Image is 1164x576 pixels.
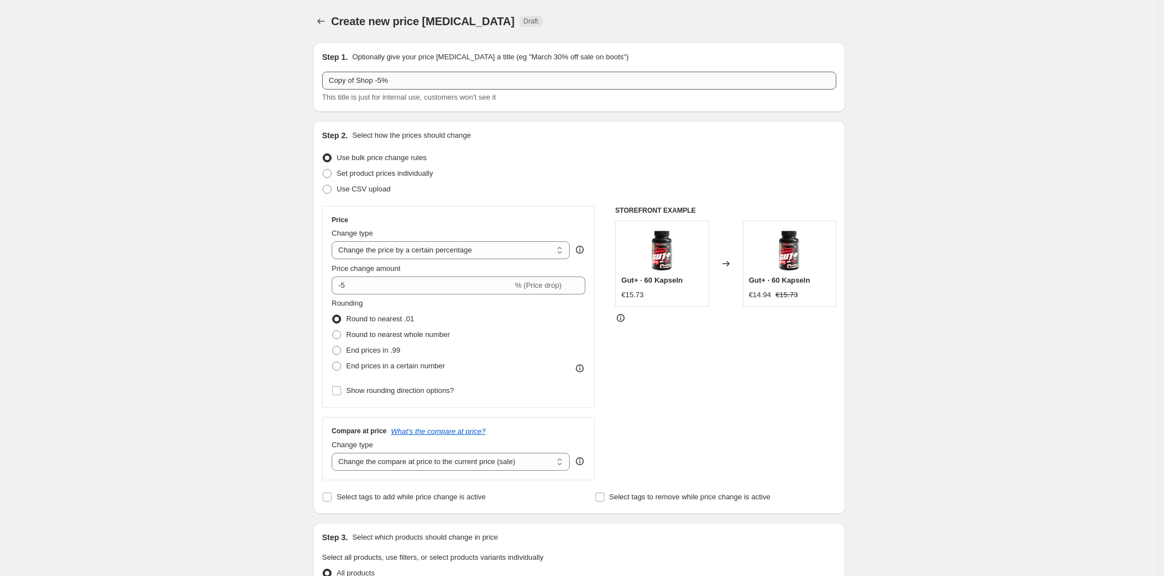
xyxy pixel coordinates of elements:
[515,281,561,289] span: % (Price drop)
[346,346,401,354] span: End prices in .99
[332,277,513,294] input: -15
[337,153,426,162] span: Use bulk price change rules
[332,427,387,435] h3: Compare at price
[346,315,414,323] span: Round to nearest .01
[322,532,348,543] h2: Step 3.
[346,386,454,395] span: Show rounding direction options?
[615,206,836,215] h6: STOREFRONT EXAMPLE
[322,72,836,90] input: 30% off holiday sale
[313,13,329,29] button: Price change jobs
[352,532,498,543] p: Select which products should change in price
[352,130,471,141] p: Select how the prices should change
[332,229,373,237] span: Change type
[749,289,771,301] div: €14.94
[322,51,348,63] h2: Step 1.
[775,289,798,301] strike: €15.73
[621,289,644,301] div: €15.73
[332,264,401,273] span: Price change amount
[346,362,445,370] span: End prices in a certain number
[331,15,515,27] span: Create new price [MEDICAL_DATA]
[767,227,812,271] img: Gut_80x.webp
[332,441,373,449] span: Change type
[322,130,348,141] h2: Step 2.
[346,330,450,339] span: Round to nearest whole number
[322,93,496,101] span: This title is just for internal use, customers won't see it
[524,17,538,26] span: Draft
[574,456,585,467] div: help
[749,276,810,284] span: Gut+ · 60 Kapseln
[621,276,682,284] span: Gut+ · 60 Kapseln
[337,493,486,501] span: Select tags to add while price change is active
[391,427,486,435] button: What's the compare at price?
[609,493,771,501] span: Select tags to remove while price change is active
[332,299,363,307] span: Rounding
[337,169,433,177] span: Set product prices individually
[332,216,348,224] h3: Price
[352,51,628,63] p: Optionally give your price [MEDICAL_DATA] a title (eg "March 30% off sale on boots")
[337,185,390,193] span: Use CSV upload
[574,244,585,255] div: help
[640,227,685,271] img: Gut_80x.webp
[322,553,543,561] span: Select all products, use filters, or select products variants individually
